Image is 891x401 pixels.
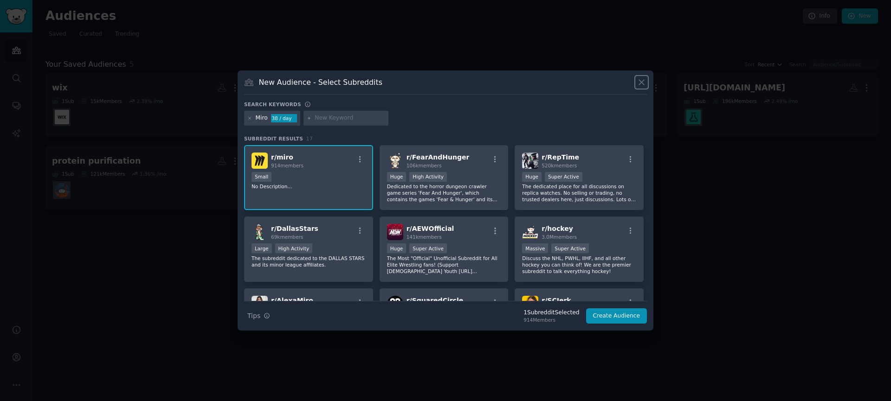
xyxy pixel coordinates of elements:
h3: New Audience - Select Subreddits [259,77,382,87]
span: 141k members [407,234,442,240]
div: Large [252,243,272,253]
img: AEWOfficial [387,224,403,240]
p: Dedicated to the horror dungeon crawler game series 'Fear And Hunger', which contains the games '... [387,183,501,203]
p: The subreddit dedicated to the DALLAS STARS and its minor league affiliates. [252,255,366,268]
div: Huge [387,243,407,253]
input: New Keyword [315,114,385,122]
div: Miro [256,114,268,122]
img: SCJerk [522,296,538,312]
img: DallasStars [252,224,268,240]
span: 520k members [542,163,577,168]
span: 69k members [271,234,303,240]
p: Discuss the NHL, PWHL, IIHF, and all other hockey you can think of! We are the premier subreddit ... [522,255,636,274]
span: 106k members [407,163,442,168]
div: Massive [522,243,548,253]
span: r/ DallasStars [271,225,318,232]
div: 914 Members [523,317,579,323]
span: r/ AlexaMiro [271,297,313,304]
div: High Activity [409,172,447,182]
span: Tips [247,311,260,321]
span: r/ RepTime [542,153,579,161]
span: r/ FearAndHunger [407,153,470,161]
span: 914 members [271,163,303,168]
span: Subreddit Results [244,135,303,142]
div: Super Active [409,243,447,253]
div: Small [252,172,271,182]
span: r/ miro [271,153,293,161]
div: 38 / day [271,114,297,122]
img: hockey [522,224,538,240]
span: r/ AEWOfficial [407,225,454,232]
img: SquaredCircle [387,296,403,312]
div: High Activity [275,243,313,253]
div: Super Active [545,172,582,182]
button: Create Audience [586,308,647,324]
div: Huge [522,172,542,182]
span: 17 [306,136,313,141]
span: r/ SquaredCircle [407,297,464,304]
p: The Most "Official" Unofficial Subreddit for All Elite Wrestling fans! (Support [DEMOGRAPHIC_DATA... [387,255,501,274]
span: 3.0M members [542,234,577,240]
img: AlexaMiro [252,296,268,312]
div: Huge [387,172,407,182]
img: FearAndHunger [387,153,403,169]
span: r/ hockey [542,225,573,232]
button: Tips [244,308,273,324]
div: 1 Subreddit Selected [523,309,579,317]
h3: Search keywords [244,101,301,108]
img: miro [252,153,268,169]
span: r/ SCJerk [542,297,571,304]
p: No Description... [252,183,366,190]
div: Super Active [551,243,589,253]
p: The dedicated place for all discussions on replica watches. No selling or trading, no trusted dea... [522,183,636,203]
img: RepTime [522,153,538,169]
